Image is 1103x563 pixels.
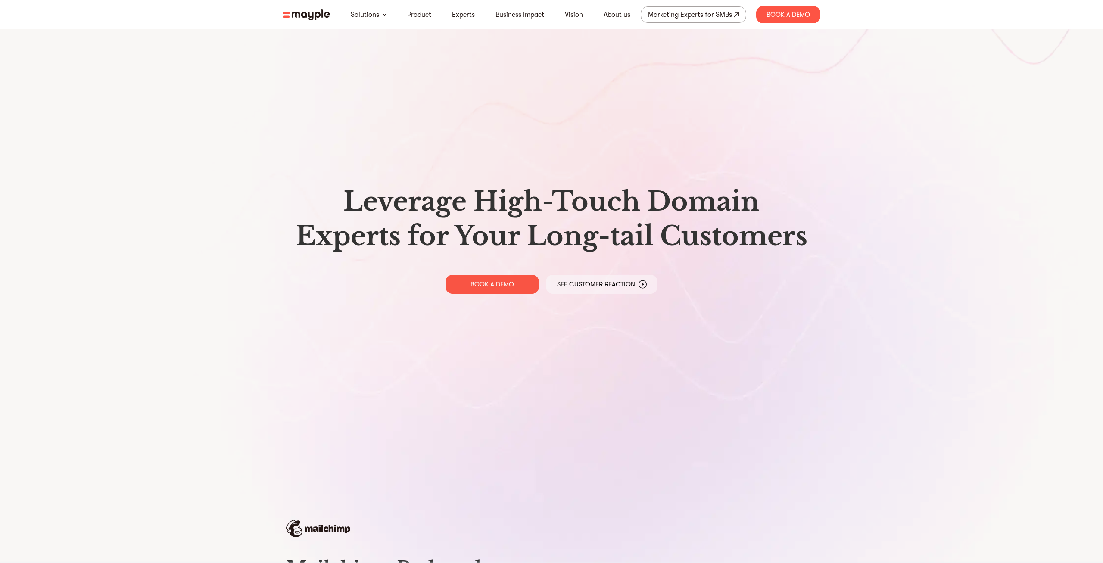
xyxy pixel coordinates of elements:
a: See Customer Reaction [546,275,657,294]
a: Business Impact [495,9,544,20]
p: BOOK A DEMO [470,280,514,289]
p: See Customer Reaction [557,280,635,289]
a: Solutions [351,9,379,20]
a: Product [407,9,431,20]
div: Marketing Experts for SMBs [648,9,732,21]
img: arrow-down [383,13,386,16]
a: BOOK A DEMO [446,275,539,294]
div: Book A Demo [756,6,820,23]
h1: Leverage High-Touch Domain Experts for Your Long-tail Customers [290,184,813,253]
img: mayple-logo [283,9,330,20]
iframe: Chat Widget [1060,522,1103,563]
a: Marketing Experts for SMBs [641,6,746,23]
a: About us [604,9,630,20]
img: mailchimp-logo [286,520,350,537]
a: Vision [565,9,583,20]
a: Experts [452,9,475,20]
